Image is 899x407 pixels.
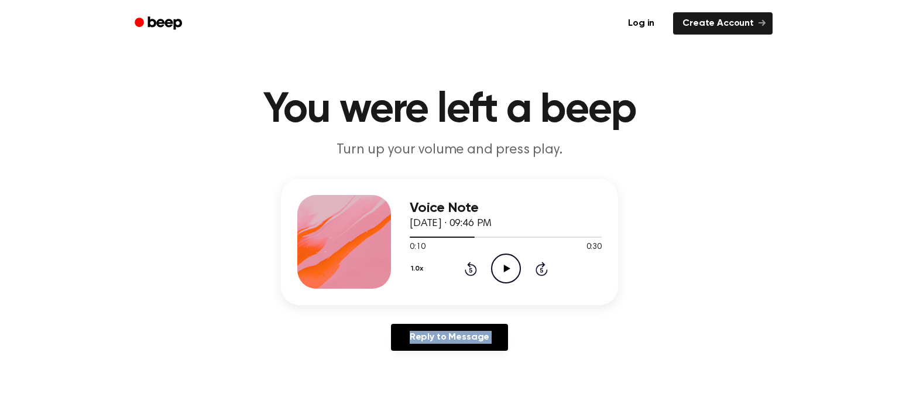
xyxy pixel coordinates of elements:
[410,200,602,216] h3: Voice Note
[410,259,427,279] button: 1.0x
[391,324,508,351] a: Reply to Message
[150,89,749,131] h1: You were left a beep
[586,241,602,254] span: 0:30
[410,241,425,254] span: 0:10
[673,12,773,35] a: Create Account
[126,12,193,35] a: Beep
[410,218,492,229] span: [DATE] · 09:46 PM
[616,10,666,37] a: Log in
[225,141,674,160] p: Turn up your volume and press play.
